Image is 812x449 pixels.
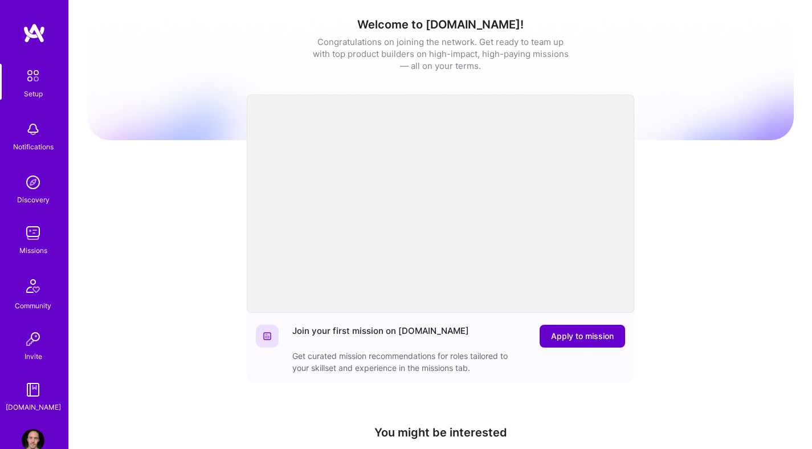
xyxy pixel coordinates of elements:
span: Apply to mission [551,330,614,342]
div: [DOMAIN_NAME] [6,401,61,413]
div: Setup [24,88,43,100]
img: setup [21,64,45,88]
img: guide book [22,378,44,401]
div: Invite [25,350,42,362]
button: Apply to mission [540,325,625,348]
div: Get curated mission recommendations for roles tailored to your skillset and experience in the mis... [292,350,520,374]
iframe: video [247,95,634,313]
img: discovery [22,171,44,194]
div: Notifications [13,141,54,153]
img: bell [22,118,44,141]
img: Website [263,332,272,341]
div: Missions [19,244,47,256]
div: Congratulations on joining the network. Get ready to team up with top product builders on high-im... [312,36,569,72]
h4: You might be interested [247,426,634,439]
div: Discovery [17,194,50,206]
div: Join your first mission on [DOMAIN_NAME] [292,325,469,348]
h1: Welcome to [DOMAIN_NAME]! [87,18,794,31]
img: teamwork [22,222,44,244]
img: Community [19,272,47,300]
div: Community [15,300,51,312]
img: Invite [22,328,44,350]
img: logo [23,23,46,43]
